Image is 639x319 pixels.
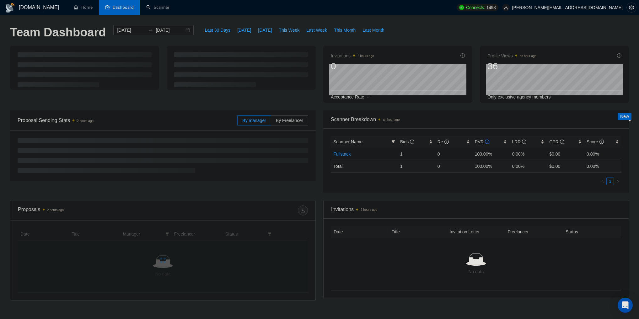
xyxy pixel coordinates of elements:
[444,140,449,144] span: info-circle
[201,25,234,35] button: Last 30 Days
[584,148,621,160] td: 0.00%
[472,160,510,172] td: 100.00 %
[148,28,153,33] span: swap-right
[505,226,563,238] th: Freelancer
[156,27,184,34] input: End date
[18,116,237,124] span: Proposal Sending Stats
[333,152,351,157] a: Fullstack
[336,268,616,275] div: No data
[357,54,374,58] time: 2 hours ago
[331,160,398,172] td: Total
[627,5,636,10] span: setting
[47,208,64,212] time: 2 hours ago
[520,54,536,58] time: an hour ago
[331,60,374,72] div: 0
[472,148,510,160] td: 100.00%
[113,5,134,10] span: Dashboard
[400,139,414,144] span: Bids
[330,25,359,35] button: This Month
[367,94,370,99] span: --
[601,179,604,183] span: left
[435,148,472,160] td: 0
[599,178,606,185] button: left
[148,28,153,33] span: to
[205,27,230,34] span: Last 30 Days
[547,160,584,172] td: $ 0.00
[563,226,621,238] th: Status
[512,139,526,144] span: LRR
[237,27,251,34] span: [DATE]
[509,148,547,160] td: 0.00%
[504,5,508,10] span: user
[459,5,464,10] img: upwork-logo.png
[5,3,15,13] img: logo
[485,140,489,144] span: info-circle
[522,140,526,144] span: info-circle
[487,60,536,72] div: 36
[398,148,435,160] td: 1
[383,118,400,121] time: an hour ago
[242,118,266,123] span: By manager
[460,53,465,58] span: info-circle
[390,137,396,146] span: filter
[331,226,389,238] th: Date
[276,118,303,123] span: By Freelancer
[334,27,356,34] span: This Month
[599,178,606,185] li: Previous Page
[255,25,275,35] button: [DATE]
[362,27,384,34] span: Last Month
[391,140,395,144] span: filter
[435,160,472,172] td: 0
[331,52,374,60] span: Invitations
[359,25,388,35] button: Last Month
[105,5,110,9] span: dashboard
[74,5,93,10] a: homeHome
[333,139,362,144] span: Scanner Name
[146,5,169,10] a: searchScanner
[614,178,621,185] li: Next Page
[303,25,330,35] button: Last Week
[275,25,303,35] button: This Week
[606,178,614,185] li: 1
[626,5,636,10] a: setting
[620,114,629,119] span: New
[331,94,364,99] span: Acceptance Rate
[607,178,614,185] a: 1
[560,140,564,144] span: info-circle
[234,25,255,35] button: [DATE]
[447,226,505,238] th: Invitation Letter
[18,205,163,215] div: Proposals
[10,25,106,40] h1: Team Dashboard
[487,52,536,60] span: Profile Views
[547,148,584,160] td: $0.00
[306,27,327,34] span: Last Week
[389,226,447,238] th: Title
[487,94,551,99] span: Only exclusive agency members
[410,140,414,144] span: info-circle
[398,160,435,172] td: 1
[117,27,146,34] input: Start date
[331,205,621,213] span: Invitations
[626,3,636,13] button: setting
[509,160,547,172] td: 0.00 %
[331,115,621,123] span: Scanner Breakdown
[361,208,377,211] time: 2 hours ago
[77,119,94,123] time: 2 hours ago
[258,27,272,34] span: [DATE]
[617,53,621,58] span: info-circle
[486,4,496,11] span: 1498
[549,139,564,144] span: CPR
[466,4,485,11] span: Connects:
[618,298,633,313] div: Open Intercom Messenger
[438,139,449,144] span: Re
[475,139,490,144] span: PVR
[599,140,604,144] span: info-circle
[616,179,620,183] span: right
[614,178,621,185] button: right
[587,139,604,144] span: Score
[279,27,299,34] span: This Week
[584,160,621,172] td: 0.00 %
